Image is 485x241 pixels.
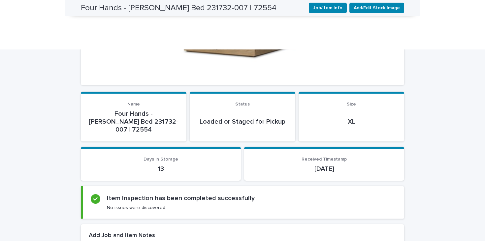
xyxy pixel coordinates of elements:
[144,157,178,162] span: Days in Storage
[89,232,155,239] h2: Add Job and Item Notes
[309,3,347,13] button: Job/Item Info
[354,5,400,11] span: Add/Edit Stock Image
[307,118,396,126] p: XL
[252,165,396,173] p: [DATE]
[313,5,342,11] span: Job/Item Info
[127,102,140,106] span: Name
[302,157,347,162] span: Received Timestamp
[235,102,250,106] span: Status
[89,165,233,173] p: 13
[107,194,255,202] h2: Item Inspection has been completed successfully
[347,102,356,106] span: Size
[198,118,287,126] p: Loaded or Staged for Pickup
[349,3,404,13] button: Add/Edit Stock Image
[107,205,165,211] p: No issues were discovered
[89,110,178,134] p: Four Hands - [PERSON_NAME] Bed 231732-007 | 72554
[81,3,276,13] h2: Four Hands - [PERSON_NAME] Bed 231732-007 | 72554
